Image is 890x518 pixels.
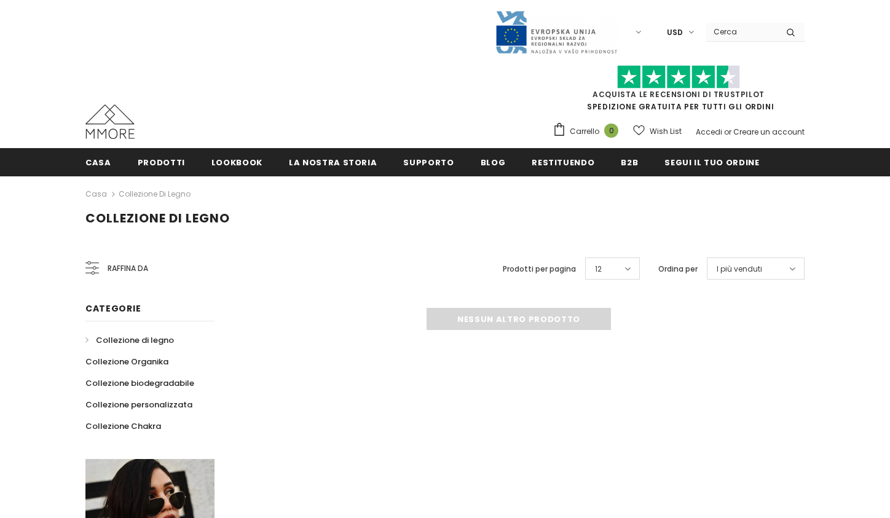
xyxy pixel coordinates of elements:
[717,263,762,275] span: I più venduti
[85,372,194,394] a: Collezione biodegradabile
[85,187,107,202] a: Casa
[553,122,624,141] a: Carrello 0
[85,210,230,227] span: Collezione di legno
[633,120,682,142] a: Wish List
[617,65,740,89] img: Fidati di Pilot Stars
[85,302,141,315] span: Categorie
[108,262,148,275] span: Raffina da
[495,26,618,37] a: Javni Razpis
[650,125,682,138] span: Wish List
[570,125,599,138] span: Carrello
[85,377,194,389] span: Collezione biodegradabile
[96,334,174,346] span: Collezione di legno
[481,148,506,176] a: Blog
[621,148,638,176] a: B2B
[503,263,576,275] label: Prodotti per pagina
[138,157,185,168] span: Prodotti
[481,157,506,168] span: Blog
[85,394,192,415] a: Collezione personalizzata
[595,263,602,275] span: 12
[664,157,759,168] span: Segui il tuo ordine
[85,399,192,410] span: Collezione personalizzata
[289,157,377,168] span: La nostra storia
[211,157,262,168] span: Lookbook
[706,23,777,41] input: Search Site
[658,263,698,275] label: Ordina per
[85,104,135,139] img: Casi MMORE
[289,148,377,176] a: La nostra storia
[403,157,454,168] span: supporto
[85,148,111,176] a: Casa
[664,148,759,176] a: Segui il tuo ordine
[532,148,594,176] a: Restituendo
[724,127,731,137] span: or
[138,148,185,176] a: Prodotti
[85,415,161,437] a: Collezione Chakra
[211,148,262,176] a: Lookbook
[532,157,594,168] span: Restituendo
[85,420,161,432] span: Collezione Chakra
[553,71,805,112] span: SPEDIZIONE GRATUITA PER TUTTI GLI ORDINI
[593,89,765,100] a: Acquista le recensioni di TrustPilot
[403,148,454,176] a: supporto
[733,127,805,137] a: Creare un account
[85,329,174,351] a: Collezione di legno
[667,26,683,39] span: USD
[85,351,168,372] a: Collezione Organika
[621,157,638,168] span: B2B
[604,124,618,138] span: 0
[85,157,111,168] span: Casa
[696,127,722,137] a: Accedi
[495,10,618,55] img: Javni Razpis
[85,356,168,367] span: Collezione Organika
[119,189,191,199] a: Collezione di legno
